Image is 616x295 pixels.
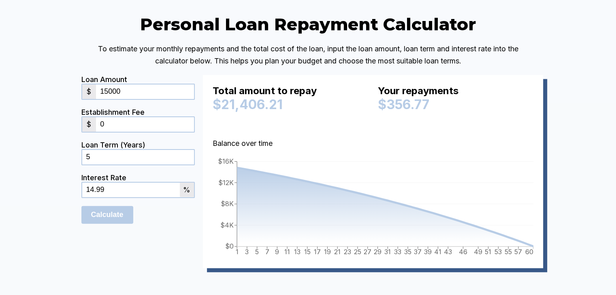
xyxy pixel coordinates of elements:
tspan: 21 [334,248,341,256]
tspan: 49 [474,248,482,256]
div: Establishment Fee [81,108,195,116]
p: Balance over time [213,137,533,150]
tspan: 53 [495,248,502,256]
tspan: 43 [444,248,452,256]
tspan: 57 [514,248,522,256]
input: 0 [96,84,194,99]
tspan: 5 [255,248,259,256]
tspan: 46 [458,248,467,256]
tspan: 51 [485,248,491,256]
tspan: 39 [424,248,431,256]
tspan: $0 [225,242,234,250]
div: $356.77 [378,97,533,112]
tspan: 37 [414,248,422,256]
tspan: 31 [384,248,391,256]
div: $ [82,84,96,99]
tspan: 25 [354,248,361,256]
tspan: 9 [275,248,279,256]
tspan: 17 [314,248,321,256]
tspan: 3 [245,248,249,256]
p: To estimate your monthly repayments and the total cost of the loan, input the loan amount, loan t... [81,43,535,67]
tspan: $12K [218,179,234,187]
tspan: $16K [218,157,234,165]
tspan: 27 [364,248,371,256]
tspan: 35 [404,248,411,256]
tspan: 33 [394,248,401,256]
tspan: 55 [504,248,512,256]
h2: Personal Loan Repayment Calculator [81,14,535,35]
tspan: 11 [284,248,290,256]
div: Loan Term (Years) [81,141,195,149]
tspan: 41 [434,248,441,256]
tspan: 7 [265,248,269,256]
tspan: $8K [221,200,234,208]
tspan: 13 [294,248,300,256]
tspan: 19 [324,248,330,256]
tspan: $4K [220,221,234,229]
input: Calculate [81,206,133,224]
div: Interest Rate [81,173,195,182]
div: Loan Amount [81,75,195,84]
div: $ [82,117,96,132]
tspan: 23 [343,248,351,256]
div: Total amount to repay [213,85,368,100]
input: 0 [96,117,194,132]
input: 0 [82,150,194,164]
div: $21,406.21 [213,97,368,112]
tspan: 60 [525,248,533,256]
input: 0 [82,183,180,197]
div: Your repayments [378,85,533,100]
div: % [180,183,194,197]
tspan: 29 [373,248,381,256]
tspan: 1 [235,248,238,256]
tspan: 15 [304,248,310,256]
